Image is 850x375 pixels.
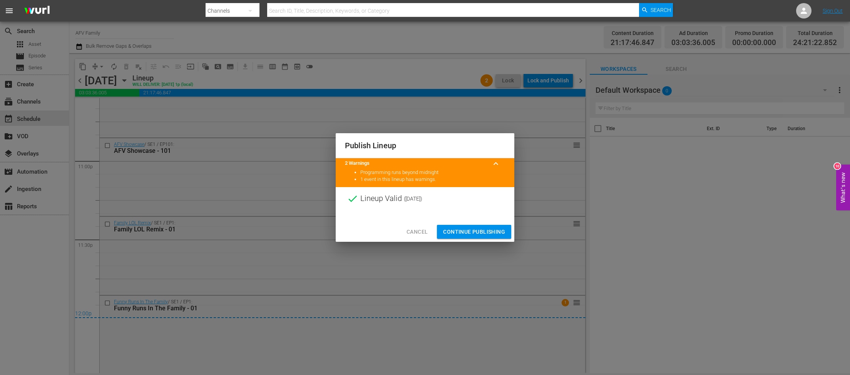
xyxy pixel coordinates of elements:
[18,2,55,20] img: ans4CAIJ8jUAAAAAAAAAAAAAAAAAAAAAAAAgQb4GAAAAAAAAAAAAAAAAAAAAAAAAJMjXAAAAAAAAAAAAAAAAAAAAAAAAgAT5G...
[404,193,422,204] span: ( [DATE] )
[400,225,434,239] button: Cancel
[345,139,505,152] h2: Publish Lineup
[651,3,671,17] span: Search
[407,227,428,237] span: Cancel
[437,225,511,239] button: Continue Publishing
[487,154,505,173] button: keyboard_arrow_up
[336,187,514,210] div: Lineup Valid
[834,163,840,169] div: 10
[360,169,505,176] li: Programming runs beyond midnight
[5,6,14,15] span: menu
[443,227,505,237] span: Continue Publishing
[360,176,505,183] li: 1 event in this lineup has warnings.
[345,160,487,167] title: 2 Warnings
[836,165,850,211] button: Open Feedback Widget
[491,159,500,168] span: keyboard_arrow_up
[823,8,843,14] a: Sign Out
